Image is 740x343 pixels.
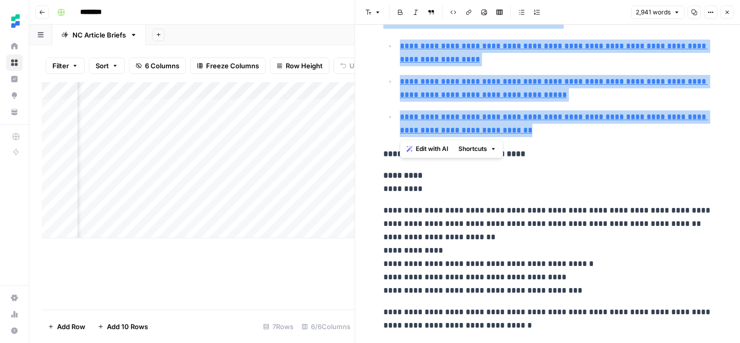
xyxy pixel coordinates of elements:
[6,104,23,120] a: Your Data
[286,61,323,71] span: Row Height
[42,318,91,335] button: Add Row
[52,25,146,45] a: NC Article Briefs
[6,8,23,34] button: Workspace: Ten Speed
[454,142,501,156] button: Shortcuts
[6,12,25,30] img: Ten Speed Logo
[190,58,266,74] button: Freeze Columns
[6,322,23,339] button: Help + Support
[416,144,448,154] span: Edit with AI
[6,306,23,322] a: Usage
[334,58,374,74] button: Undo
[6,38,23,54] a: Home
[89,58,125,74] button: Sort
[145,61,179,71] span: 6 Columns
[107,321,148,332] span: Add 10 Rows
[402,142,452,156] button: Edit with AI
[129,58,186,74] button: 6 Columns
[6,54,23,71] a: Browse
[52,61,69,71] span: Filter
[349,61,367,71] span: Undo
[636,8,671,17] span: 2,941 words
[91,318,154,335] button: Add 10 Rows
[6,290,23,306] a: Settings
[72,30,126,40] div: NC Article Briefs
[270,58,329,74] button: Row Height
[96,61,109,71] span: Sort
[631,6,684,19] button: 2,941 words
[6,71,23,87] a: Insights
[259,318,298,335] div: 7 Rows
[6,87,23,104] a: Opportunities
[46,58,85,74] button: Filter
[57,321,85,332] span: Add Row
[458,144,487,154] span: Shortcuts
[298,318,355,335] div: 6/6 Columns
[206,61,259,71] span: Freeze Columns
